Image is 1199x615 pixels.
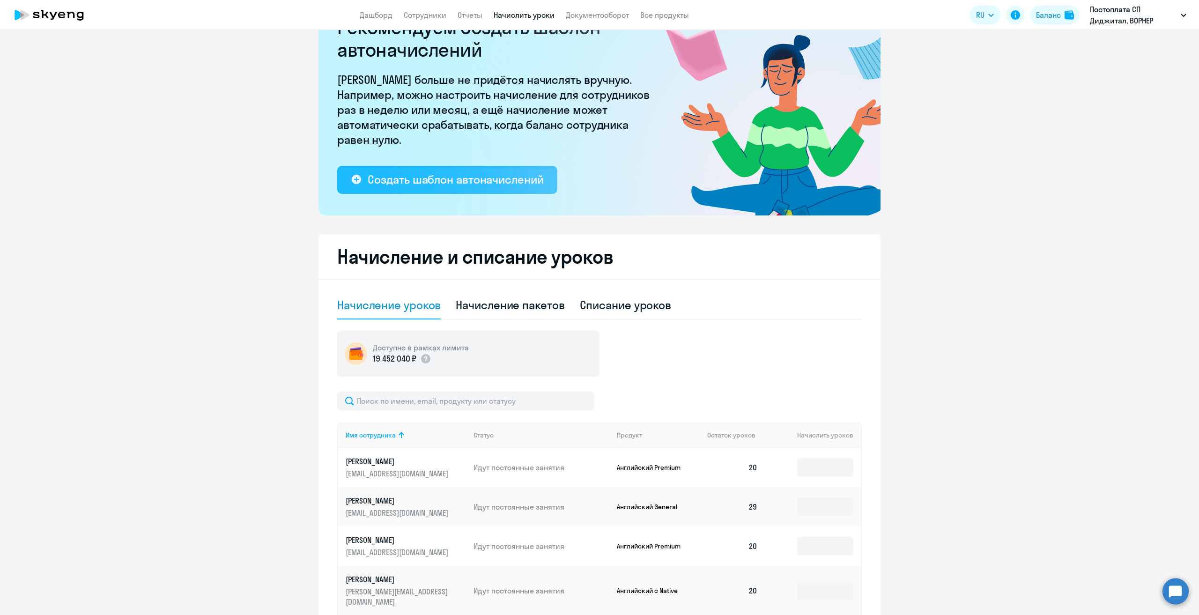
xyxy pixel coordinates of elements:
[373,353,416,365] p: 19 452 040 ₽
[456,297,564,312] div: Начисление пакетов
[1065,10,1074,20] img: balance
[474,462,609,473] p: Идут постоянные занятия
[346,547,451,557] p: [EMAIL_ADDRESS][DOMAIN_NAME]
[346,574,451,585] p: [PERSON_NAME]
[337,166,557,194] button: Создать шаблон автоначислений
[474,541,609,551] p: Идут постоянные занятия
[976,9,984,21] span: RU
[617,431,700,439] div: Продукт
[700,487,765,526] td: 29
[970,6,1000,24] button: RU
[707,431,755,439] span: Остаток уроков
[346,574,466,607] a: [PERSON_NAME][PERSON_NAME][EMAIL_ADDRESS][DOMAIN_NAME]
[1085,4,1191,26] button: Постоплата СП Диджитал, ВОРНЕР МЬЮЗИК, ООО
[337,16,656,61] h2: Рекомендуем создать шаблон автоначислений
[580,297,672,312] div: Списание уроков
[617,586,687,595] p: Английский с Native
[474,431,609,439] div: Статус
[1090,4,1177,26] p: Постоплата СП Диджитал, ВОРНЕР МЬЮЗИК, ООО
[640,10,689,20] a: Все продукты
[474,502,609,512] p: Идут постоянные занятия
[337,392,594,410] input: Поиск по имени, email, продукту или статусу
[337,245,862,268] h2: Начисление и списание уроков
[346,431,396,439] div: Имя сотрудника
[337,72,656,147] p: [PERSON_NAME] больше не придётся начислять вручную. Например, можно настроить начисление для сотр...
[474,431,494,439] div: Статус
[346,496,466,518] a: [PERSON_NAME][EMAIL_ADDRESS][DOMAIN_NAME]
[700,526,765,566] td: 20
[346,508,451,518] p: [EMAIL_ADDRESS][DOMAIN_NAME]
[346,586,451,607] p: [PERSON_NAME][EMAIL_ADDRESS][DOMAIN_NAME]
[346,535,466,557] a: [PERSON_NAME][EMAIL_ADDRESS][DOMAIN_NAME]
[345,342,367,365] img: wallet-circle.png
[765,422,861,448] th: Начислить уроков
[346,535,451,545] p: [PERSON_NAME]
[346,468,451,479] p: [EMAIL_ADDRESS][DOMAIN_NAME]
[346,456,451,467] p: [PERSON_NAME]
[346,431,466,439] div: Имя сотрудника
[494,10,555,20] a: Начислить уроки
[458,10,482,20] a: Отчеты
[1030,6,1080,24] button: Балансbalance
[617,431,642,439] div: Продукт
[617,542,687,550] p: Английский Premium
[1036,9,1061,21] div: Баланс
[700,448,765,487] td: 20
[617,463,687,472] p: Английский Premium
[617,503,687,511] p: Английский General
[346,456,466,479] a: [PERSON_NAME][EMAIL_ADDRESS][DOMAIN_NAME]
[360,10,392,20] a: Дашборд
[368,172,543,187] div: Создать шаблон автоначислений
[373,342,469,353] h5: Доступно в рамках лимита
[404,10,446,20] a: Сотрудники
[337,297,441,312] div: Начисление уроков
[566,10,629,20] a: Документооборот
[707,431,765,439] div: Остаток уроков
[346,496,451,506] p: [PERSON_NAME]
[474,585,609,596] p: Идут постоянные занятия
